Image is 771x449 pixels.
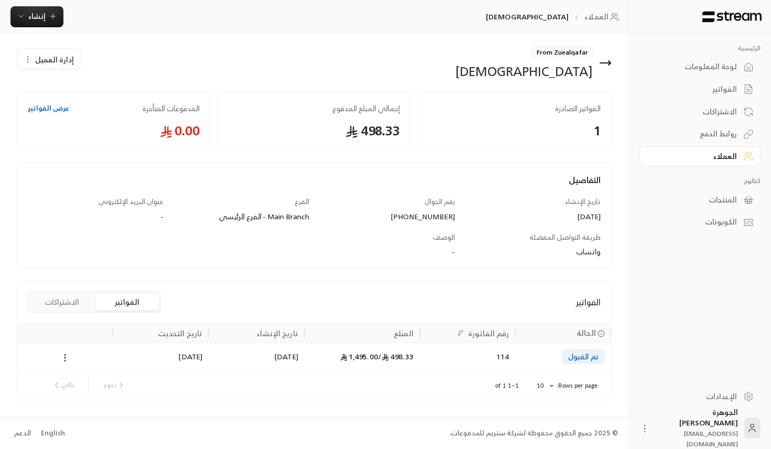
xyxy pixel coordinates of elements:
div: لوحة المعلومات [653,61,737,72]
span: تاريخ الإنشاء [565,196,601,208]
span: إدارة العميل [35,54,74,65]
p: 1–1 of 1 [495,381,519,390]
a: روابط الدفع [639,124,761,144]
span: الفرع [295,196,309,208]
div: 114 [426,343,509,370]
a: الدعم [10,424,34,443]
div: - [173,247,455,257]
div: الإعدادات [653,391,737,402]
div: العملاء [653,151,737,162]
span: واتساب [576,245,601,258]
a: الفواتير [639,79,761,100]
p: [DEMOGRAPHIC_DATA] [486,12,569,22]
div: 1,495.00 [311,343,414,370]
div: الجوهرة [PERSON_NAME] [656,407,738,449]
p: كتالوج [639,177,761,185]
span: 498.33 / [378,350,414,363]
span: إجمالي المبلغ المدفوع [229,103,400,114]
span: إنشاء [28,9,46,23]
span: عنوان البريد الإلكتروني [99,196,164,208]
a: الكوبونات [639,212,761,232]
span: تم القبول [568,351,599,362]
div: [DATE] [215,343,298,370]
span: طريقة التواصل المفضلة [529,231,601,243]
div: الكوبونات [653,217,737,227]
a: العملاء [639,146,761,167]
button: الاشتراكات [30,294,93,311]
p: الرئيسية [639,44,761,52]
div: [PHONE_NUMBER] [319,211,455,222]
div: 10 [531,379,557,392]
div: تاريخ التحديث [158,327,203,340]
div: رقم الفاتورة [468,327,509,340]
div: المبلغ [394,327,414,340]
div: روابط الدفع [653,129,737,139]
a: العملاء [584,12,623,22]
img: Logo [701,11,763,23]
p: Rows per page: [557,381,598,390]
div: المنتجات [653,195,737,205]
nav: breadcrumb [486,12,623,22]
button: الفواتير [95,294,158,311]
button: إنشاء [10,6,63,27]
div: الاشتراكات [653,106,737,117]
span: 0.00 [28,122,200,139]
div: [DATE] [120,343,203,370]
span: 498.33 [229,122,400,139]
span: المدفوعات المتأخرة [143,103,200,114]
div: © 2025 جميع الحقوق محفوظة لشركة ستريم للمدفوعات. [450,428,618,439]
div: [DEMOGRAPHIC_DATA] [455,63,593,80]
span: الحالة [577,327,596,338]
span: From Zuealqafar [532,46,593,59]
span: رقم الجوال [425,196,455,208]
div: الفواتير [653,84,737,94]
button: إدارة العميل [17,49,80,70]
a: عرض الفواتير [28,103,69,114]
span: التفاصيل [569,173,601,187]
a: لوحة المعلومات [639,57,761,77]
a: المدفوعات المتأخرةعرض الفواتير0.00 [17,92,211,150]
span: الفواتير [575,296,601,308]
div: Main Branch - الفرع الرئيسي [173,211,309,222]
span: 1 [429,122,601,139]
div: [DATE] [465,211,601,222]
a: الاشتراكات [639,101,761,122]
div: تاريخ الإنشاء [257,327,298,340]
div: - [28,211,164,222]
button: Sort [454,327,467,339]
span: الفواتير الصادرة [429,103,601,114]
div: English [41,428,65,439]
a: الإعدادات [639,386,761,407]
span: الوصف [433,231,455,243]
a: المنتجات [639,189,761,210]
